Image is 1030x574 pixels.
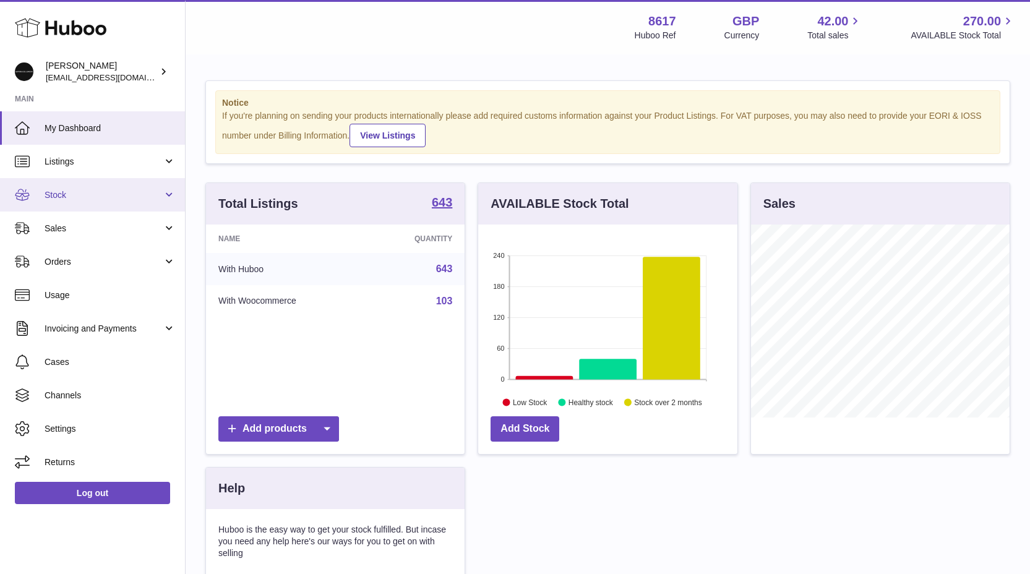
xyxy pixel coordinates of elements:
[432,196,452,208] strong: 643
[436,263,453,274] a: 643
[45,456,176,468] span: Returns
[218,524,452,559] p: Huboo is the easy way to get your stock fulfilled. But incase you need any help here's our ways f...
[15,482,170,504] a: Log out
[724,30,760,41] div: Currency
[501,375,505,383] text: 0
[763,195,796,212] h3: Sales
[45,256,163,268] span: Orders
[493,314,504,321] text: 120
[491,195,629,212] h3: AVAILABLE Stock Total
[45,223,163,234] span: Sales
[497,345,505,352] text: 60
[45,189,163,201] span: Stock
[45,156,163,168] span: Listings
[45,323,163,335] span: Invoicing and Payments
[432,196,452,211] a: 643
[493,252,504,259] text: 240
[569,398,614,406] text: Healthy stock
[911,30,1015,41] span: AVAILABLE Stock Total
[911,13,1015,41] a: 270.00 AVAILABLE Stock Total
[206,253,367,285] td: With Huboo
[807,13,862,41] a: 42.00 Total sales
[635,398,702,406] text: Stock over 2 months
[45,423,176,435] span: Settings
[817,13,848,30] span: 42.00
[218,195,298,212] h3: Total Listings
[45,390,176,401] span: Channels
[46,72,182,82] span: [EMAIL_ADDRESS][DOMAIN_NAME]
[350,124,426,147] a: View Listings
[46,60,157,84] div: [PERSON_NAME]
[491,416,559,442] a: Add Stock
[222,110,994,147] div: If you're planning on sending your products internationally please add required customs informati...
[222,97,994,109] strong: Notice
[493,283,504,290] text: 180
[436,296,453,306] a: 103
[513,398,547,406] text: Low Stock
[963,13,1001,30] span: 270.00
[218,480,245,497] h3: Help
[367,225,465,253] th: Quantity
[206,285,367,317] td: With Woocommerce
[45,289,176,301] span: Usage
[45,122,176,134] span: My Dashboard
[15,62,33,81] img: hello@alfredco.com
[635,30,676,41] div: Huboo Ref
[732,13,759,30] strong: GBP
[45,356,176,368] span: Cases
[218,416,339,442] a: Add products
[206,225,367,253] th: Name
[807,30,862,41] span: Total sales
[648,13,676,30] strong: 8617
